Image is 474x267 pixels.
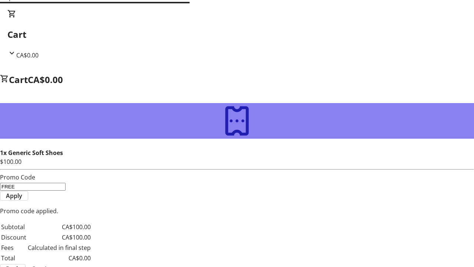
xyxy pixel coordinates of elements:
td: Calculated in final step [27,243,91,253]
h2: Cart [7,28,467,41]
span: Cart [9,73,28,86]
div: CartCA$0.00 [7,9,467,60]
td: Total [1,253,27,263]
td: Subtotal [1,222,27,232]
td: CA$0.00 [27,253,91,263]
span: CA$0.00 [28,73,63,86]
span: CA$0.00 [16,51,39,59]
td: Fees [1,243,27,253]
td: Discount [1,233,27,242]
span: Apply [6,191,22,200]
td: CA$100.00 [27,233,91,242]
td: CA$100.00 [27,222,91,232]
